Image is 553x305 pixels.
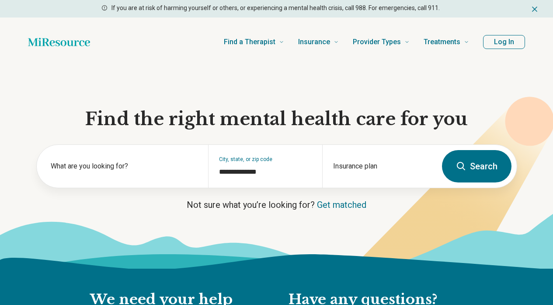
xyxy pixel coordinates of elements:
[353,25,410,60] a: Provider Types
[51,161,198,172] label: What are you looking for?
[317,200,366,210] a: Get matched
[224,36,275,48] span: Find a Therapist
[483,35,525,49] button: Log In
[353,36,401,48] span: Provider Types
[298,25,339,60] a: Insurance
[111,4,440,13] p: If you are at risk of harming yourself or others, or experiencing a mental health crisis, call 98...
[442,150,511,182] button: Search
[298,36,330,48] span: Insurance
[530,4,539,14] button: Dismiss
[424,36,460,48] span: Treatments
[28,33,90,51] a: Home page
[36,199,517,211] p: Not sure what you’re looking for?
[224,25,284,60] a: Find a Therapist
[36,108,517,130] h1: Find the right mental health care for you
[424,25,469,60] a: Treatments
